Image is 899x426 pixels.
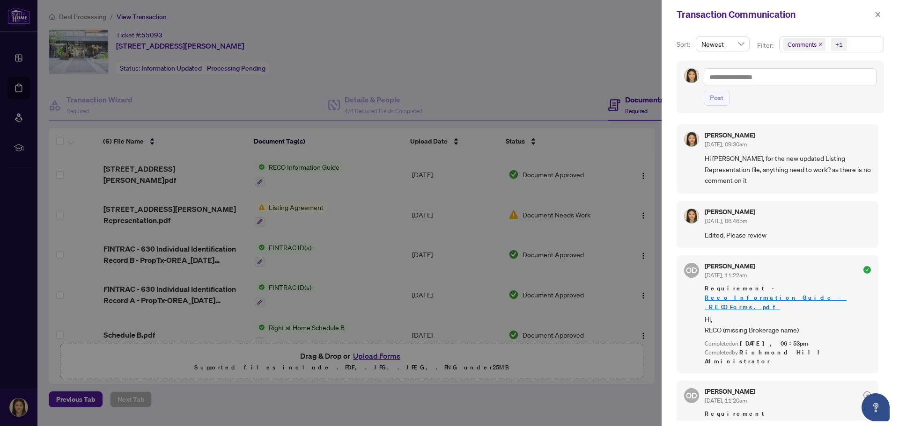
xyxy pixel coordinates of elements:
[788,40,817,49] span: Comments
[704,90,730,106] button: Post
[701,37,744,51] span: Newest
[875,11,881,18] span: close
[705,284,871,312] span: Requirement -
[705,348,827,365] span: Richmond Hill Administrator
[677,7,872,22] div: Transaction Communication
[677,39,692,50] p: Sort:
[686,390,697,402] span: OD
[705,348,871,366] div: Completed by
[705,132,755,138] h5: [PERSON_NAME]
[705,397,747,404] span: [DATE], 11:20am
[705,388,755,395] h5: [PERSON_NAME]
[685,132,699,146] img: Profile Icon
[686,264,697,276] span: OD
[705,339,871,348] div: Completed on
[783,38,825,51] span: Comments
[705,272,747,279] span: [DATE], 11:22am
[757,40,775,51] p: Filter:
[863,391,871,399] span: check-circle
[705,314,871,336] span: Hi, RECO (missing Brokerage name)
[705,153,871,186] span: Hi [PERSON_NAME], for the new updated Listing Representation file, anything need to work? as ther...
[705,217,747,224] span: [DATE], 06:46pm
[835,40,843,49] div: +1
[740,339,810,347] span: [DATE], 06:53pm
[685,69,699,83] img: Profile Icon
[863,266,871,274] span: check-circle
[705,141,747,148] span: [DATE], 09:30am
[685,209,699,223] img: Profile Icon
[705,263,755,269] h5: [PERSON_NAME]
[705,230,871,240] span: Edited, Please review
[705,209,755,215] h5: [PERSON_NAME]
[705,294,847,311] a: Reco_Information_Guide_-_RECO_Forms.pdf
[818,42,823,47] span: close
[862,393,890,421] button: Open asap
